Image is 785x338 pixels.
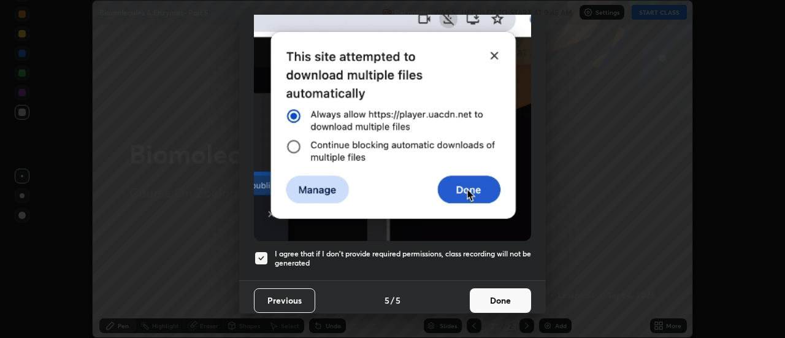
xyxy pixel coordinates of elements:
button: Previous [254,288,315,313]
h5: I agree that if I don't provide required permissions, class recording will not be generated [275,249,531,268]
button: Done [470,288,531,313]
h4: 5 [396,294,400,307]
h4: 5 [385,294,389,307]
h4: / [391,294,394,307]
